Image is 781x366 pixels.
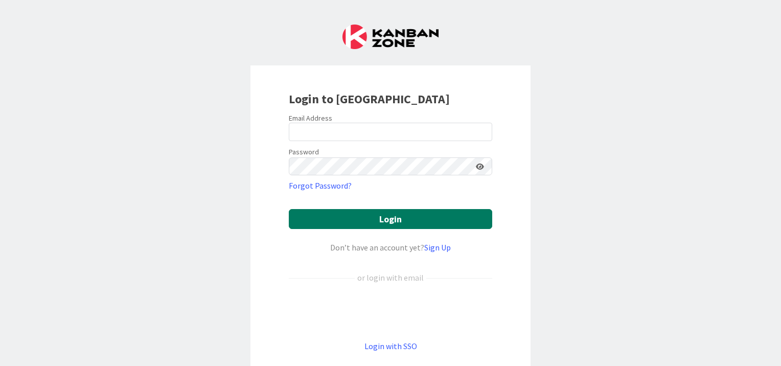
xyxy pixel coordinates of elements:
label: Email Address [289,113,332,123]
iframe: Botão Iniciar sessão com o Google [284,301,497,323]
img: Kanban Zone [342,25,439,49]
a: Sign Up [424,242,451,253]
label: Password [289,147,319,157]
div: or login with email [355,271,426,284]
a: Forgot Password? [289,179,352,192]
button: Login [289,209,492,229]
div: Don’t have an account yet? [289,241,492,254]
b: Login to [GEOGRAPHIC_DATA] [289,91,450,107]
a: Login with SSO [364,341,417,351]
